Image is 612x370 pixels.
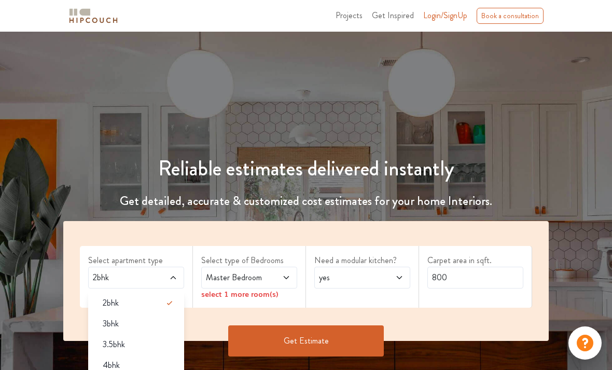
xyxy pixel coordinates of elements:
[201,289,297,299] div: select 1 more room(s)
[67,7,119,25] img: logo-horizontal.svg
[67,4,119,28] span: logo-horizontal.svg
[336,9,363,21] span: Projects
[423,9,467,21] span: Login/SignUp
[91,271,156,284] span: 2bhk
[6,194,606,209] h4: Get detailed, accurate & customized cost estimates for your home Interiors.
[88,254,184,267] label: Select apartment type
[477,8,544,24] div: Book a consultation
[204,271,269,284] span: Master Bedroom
[314,254,410,267] label: Need a modular kitchen?
[427,254,523,267] label: Carpet area in sqft.
[427,267,523,289] input: Enter area sqft
[228,325,384,357] button: Get Estimate
[201,254,297,267] label: Select type of Bedrooms
[317,271,382,284] span: yes
[103,318,119,330] span: 3bhk
[372,9,414,21] span: Get Inspired
[6,156,606,181] h1: Reliable estimates delivered instantly
[103,338,125,351] span: 3.5bhk
[103,297,119,309] span: 2bhk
